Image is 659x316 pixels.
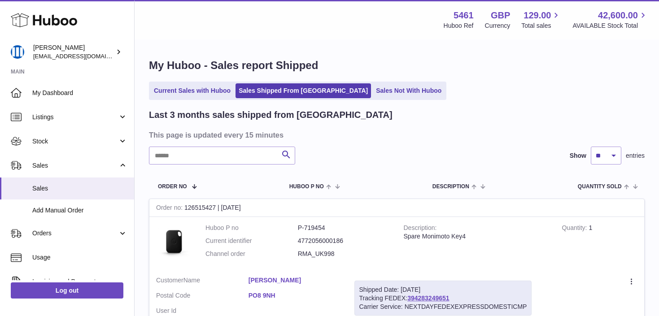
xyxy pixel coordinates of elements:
[407,294,449,302] a: 394283249651
[524,9,551,22] span: 129.00
[289,184,324,190] span: Huboo P no
[354,281,532,316] div: Tracking FEDEX:
[32,161,118,170] span: Sales
[156,224,192,260] img: 1676984517.jpeg
[521,9,561,30] a: 129.00 Total sales
[572,9,648,30] a: 42,600.00 AVAILABLE Stock Total
[373,83,445,98] a: Sales Not With Huboo
[404,224,437,234] strong: Description
[32,253,127,262] span: Usage
[156,277,183,284] span: Customer
[485,22,511,30] div: Currency
[11,282,123,299] a: Log out
[32,137,118,146] span: Stock
[562,224,589,234] strong: Quantity
[454,9,474,22] strong: 5461
[298,237,390,245] dd: 4772056000186
[626,152,645,160] span: entries
[149,58,645,73] h1: My Huboo - Sales report Shipped
[32,113,118,121] span: Listings
[432,184,469,190] span: Description
[444,22,474,30] div: Huboo Ref
[33,43,114,61] div: [PERSON_NAME]
[11,45,24,59] img: oksana@monimoto.com
[156,204,184,213] strong: Order no
[149,199,644,217] div: 126515427 | [DATE]
[32,184,127,193] span: Sales
[298,224,390,232] dd: P-719454
[555,217,644,269] td: 1
[149,109,393,121] h2: Last 3 months sales shipped from [GEOGRAPHIC_DATA]
[572,22,648,30] span: AVAILABLE Stock Total
[298,250,390,258] dd: RMA_UK998
[32,206,127,215] span: Add Manual Order
[249,276,341,285] a: [PERSON_NAME]
[205,250,298,258] dt: Channel order
[359,303,527,311] div: Carrier Service: NEXTDAYFEDEXEXPRESSDOMESTICMP
[521,22,561,30] span: Total sales
[236,83,371,98] a: Sales Shipped From [GEOGRAPHIC_DATA]
[205,237,298,245] dt: Current identifier
[598,9,638,22] span: 42,600.00
[156,307,249,315] dt: User Id
[156,276,249,287] dt: Name
[158,184,187,190] span: Order No
[491,9,510,22] strong: GBP
[249,291,341,300] a: PO8 9NH
[570,152,586,160] label: Show
[156,291,249,302] dt: Postal Code
[33,52,132,60] span: [EMAIL_ADDRESS][DOMAIN_NAME]
[149,130,642,140] h3: This page is updated every 15 minutes
[32,277,118,286] span: Invoicing and Payments
[359,286,527,294] div: Shipped Date: [DATE]
[151,83,234,98] a: Current Sales with Huboo
[32,229,118,238] span: Orders
[578,184,622,190] span: Quantity Sold
[205,224,298,232] dt: Huboo P no
[404,232,549,241] div: Spare Monimoto Key4
[32,89,127,97] span: My Dashboard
